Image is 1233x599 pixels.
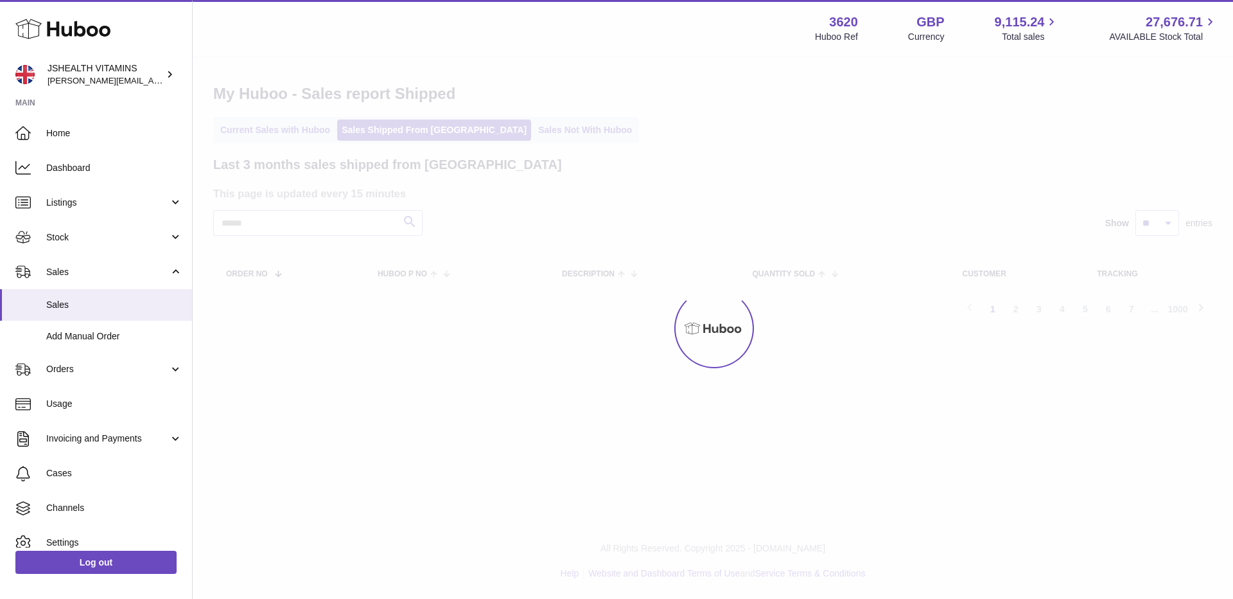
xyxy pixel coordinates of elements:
span: Listings [46,197,169,209]
div: Currency [908,31,945,43]
span: Channels [46,502,182,514]
span: AVAILABLE Stock Total [1109,31,1218,43]
div: JSHEALTH VITAMINS [48,62,163,87]
span: Usage [46,398,182,410]
span: Total sales [1002,31,1059,43]
span: Sales [46,299,182,311]
a: Log out [15,551,177,574]
span: [PERSON_NAME][EMAIL_ADDRESS][DOMAIN_NAME] [48,75,258,85]
span: Invoicing and Payments [46,433,169,445]
span: Settings [46,537,182,549]
img: francesca@jshealthvitamins.com [15,65,35,84]
span: Add Manual Order [46,330,182,343]
span: Stock [46,231,169,244]
span: Home [46,127,182,139]
span: Orders [46,363,169,375]
a: 27,676.71 AVAILABLE Stock Total [1109,13,1218,43]
span: Sales [46,266,169,278]
strong: 3620 [829,13,858,31]
span: Cases [46,467,182,479]
a: 9,115.24 Total sales [995,13,1060,43]
span: 27,676.71 [1146,13,1203,31]
span: Dashboard [46,162,182,174]
div: Huboo Ref [815,31,858,43]
span: 9,115.24 [995,13,1045,31]
strong: GBP [916,13,944,31]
